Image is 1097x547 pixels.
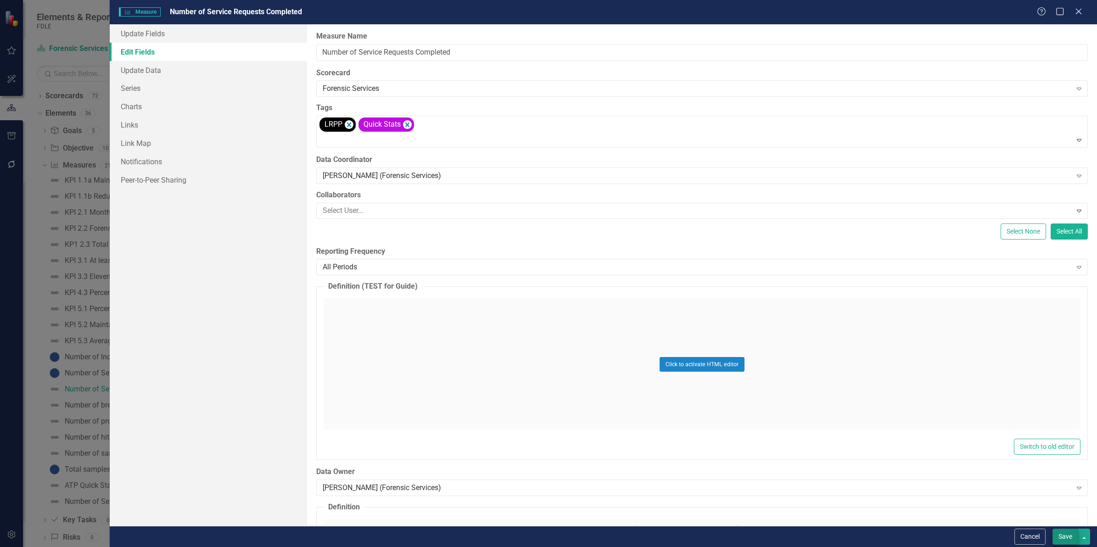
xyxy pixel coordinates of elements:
[324,502,364,513] legend: Definition
[325,120,342,128] span: LRPP
[1001,223,1046,240] button: Select None
[119,7,161,17] span: Measure
[1014,439,1080,455] button: Switch to old editor
[110,116,307,134] a: Links
[110,79,307,97] a: Series
[316,44,1088,61] input: Measure Name
[110,134,307,152] a: Link Map
[316,31,1088,42] label: Measure Name
[316,467,1088,477] label: Data Owner
[660,357,744,372] button: Click to activate HTML editor
[345,120,353,129] div: Remove [object Object]
[316,190,1088,201] label: Collaborators
[316,155,1088,165] label: Data Coordinator
[170,7,302,16] span: Number of Service Requests Completed
[1051,223,1088,240] button: Select All
[110,171,307,189] a: Peer-to-Peer Sharing
[1014,529,1046,545] button: Cancel
[323,84,1071,94] div: Forensic Services
[110,152,307,171] a: Notifications
[324,281,422,292] legend: Definition (TEST for Guide)
[323,262,1071,273] div: All Periods
[316,103,1088,113] label: Tags
[364,120,401,128] span: Quick Stats
[316,68,1088,78] label: Scorecard
[403,120,412,129] div: Remove [object Object]
[110,43,307,61] a: Edit Fields
[110,61,307,79] a: Update Data
[1052,529,1078,545] button: Save
[323,170,1071,181] div: [PERSON_NAME] (Forensic Services)
[323,483,1071,493] div: [PERSON_NAME] (Forensic Services)
[316,246,1088,257] label: Reporting Frequency
[110,24,307,43] a: Update Fields
[110,97,307,116] a: Charts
